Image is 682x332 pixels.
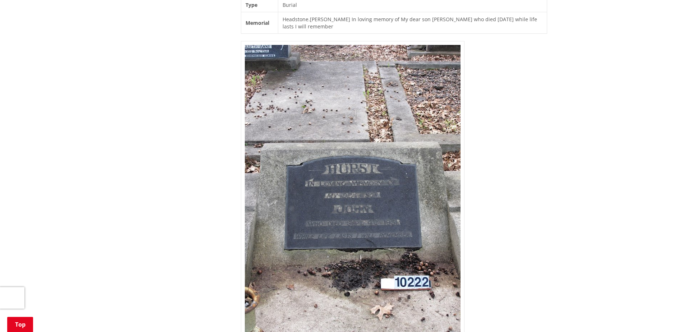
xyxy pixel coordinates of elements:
[283,16,308,23] span: Headstone
[278,12,547,34] td: .
[649,302,675,328] iframe: Messenger Launcher
[241,12,278,34] th: Memorial
[7,317,33,332] a: Top
[283,16,537,30] span: [PERSON_NAME] In loving memory of My dear son [PERSON_NAME] who died [DATE] while life lasts I wi...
